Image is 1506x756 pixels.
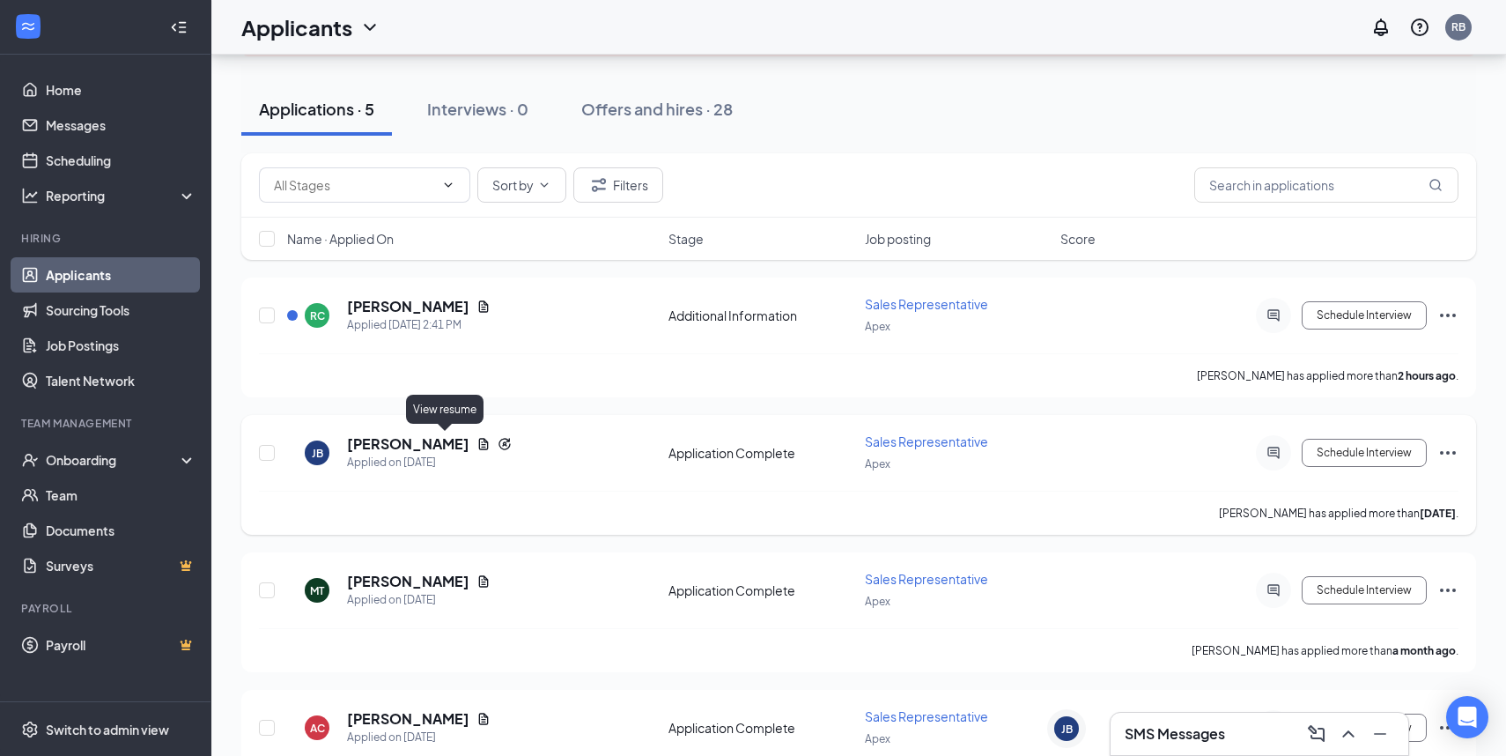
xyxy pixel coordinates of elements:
[668,582,854,599] div: Application Complete
[1398,369,1456,382] b: 2 hours ago
[359,17,380,38] svg: ChevronDown
[21,601,193,616] div: Payroll
[1370,17,1392,38] svg: Notifications
[1061,722,1073,737] div: JB
[1334,720,1362,748] button: ChevronUp
[581,98,733,120] div: Offers and hires · 28
[347,316,491,334] div: Applied [DATE] 2:41 PM
[865,230,931,248] span: Job posting
[310,583,324,598] div: MT
[170,19,188,36] svg: Collapse
[347,572,469,591] h5: [PERSON_NAME]
[46,478,196,513] a: Team
[427,98,528,120] div: Interviews · 0
[21,721,39,738] svg: Settings
[476,574,491,589] svg: Document
[1392,644,1456,657] b: a month ago
[865,595,890,608] span: Apex
[1420,507,1456,520] b: [DATE]
[46,72,196,107] a: Home
[46,187,197,204] div: Reporting
[46,257,196,293] a: Applicants
[865,708,988,724] span: Sales Representative
[310,721,325,736] div: AC
[1302,576,1427,604] button: Schedule Interview
[1306,723,1327,745] svg: ComposeMessage
[1338,723,1359,745] svg: ChevronUp
[1197,368,1458,383] p: [PERSON_NAME] has applied more than .
[1451,19,1465,34] div: RB
[21,231,193,246] div: Hiring
[21,451,39,469] svg: UserCheck
[1192,643,1458,658] p: [PERSON_NAME] has applied more than .
[1302,301,1427,330] button: Schedule Interview
[1437,580,1458,601] svg: Ellipses
[19,18,37,35] svg: WorkstreamLogo
[21,416,193,431] div: Team Management
[1446,696,1488,738] div: Open Intercom Messenger
[865,571,988,587] span: Sales Representative
[1437,305,1458,326] svg: Ellipses
[865,296,988,312] span: Sales Representative
[476,712,491,726] svg: Document
[1219,506,1458,521] p: [PERSON_NAME] has applied more than .
[668,444,854,462] div: Application Complete
[347,454,512,471] div: Applied on [DATE]
[476,437,491,451] svg: Document
[347,591,491,609] div: Applied on [DATE]
[347,729,491,746] div: Applied on [DATE]
[1409,17,1430,38] svg: QuestionInfo
[1263,308,1284,322] svg: ActiveChat
[310,308,325,323] div: RC
[46,721,169,738] div: Switch to admin view
[1263,446,1284,460] svg: ActiveChat
[1060,230,1096,248] span: Score
[46,363,196,398] a: Talent Network
[46,451,181,469] div: Onboarding
[476,300,491,314] svg: Document
[1369,723,1391,745] svg: Minimize
[406,395,484,424] div: View resume
[573,167,663,203] button: Filter Filters
[274,175,434,195] input: All Stages
[46,627,196,663] a: PayrollCrown
[588,174,609,196] svg: Filter
[312,446,323,461] div: JB
[1302,439,1427,467] button: Schedule Interview
[46,107,196,143] a: Messages
[259,98,374,120] div: Applications · 5
[241,12,352,42] h1: Applicants
[498,437,512,451] svg: Reapply
[477,167,566,203] button: Sort byChevronDown
[865,457,890,471] span: Apex
[492,179,534,191] span: Sort by
[1303,720,1331,748] button: ComposeMessage
[668,307,854,324] div: Additional Information
[347,709,469,729] h5: [PERSON_NAME]
[1437,442,1458,463] svg: Ellipses
[865,434,988,449] span: Sales Representative
[1366,720,1394,748] button: Minimize
[1437,717,1458,738] svg: Ellipses
[1428,178,1443,192] svg: MagnifyingGlass
[21,187,39,204] svg: Analysis
[1125,724,1225,744] h3: SMS Messages
[46,513,196,548] a: Documents
[537,178,551,192] svg: ChevronDown
[668,230,704,248] span: Stage
[865,732,890,745] span: Apex
[865,320,890,333] span: Apex
[441,178,455,192] svg: ChevronDown
[287,230,394,248] span: Name · Applied On
[46,328,196,363] a: Job Postings
[46,293,196,328] a: Sourcing Tools
[46,548,196,583] a: SurveysCrown
[46,143,196,178] a: Scheduling
[1263,583,1284,597] svg: ActiveChat
[668,719,854,737] div: Application Complete
[347,297,469,316] h5: [PERSON_NAME]
[1194,167,1458,203] input: Search in applications
[347,434,469,454] h5: [PERSON_NAME]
